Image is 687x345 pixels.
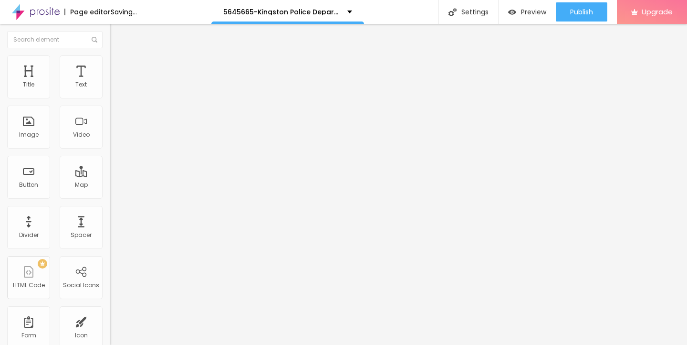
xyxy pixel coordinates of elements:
[64,9,111,15] div: Page editor
[73,131,90,138] div: Video
[570,8,593,16] span: Publish
[63,282,99,289] div: Social Icons
[7,31,103,48] input: Search element
[13,282,45,289] div: HTML Code
[499,2,556,22] button: Preview
[75,81,87,88] div: Text
[111,9,137,15] div: Saving...
[92,37,97,43] img: Icone
[19,182,38,188] div: Button
[23,81,34,88] div: Title
[21,332,36,339] div: Form
[75,332,88,339] div: Icon
[75,182,88,188] div: Map
[508,8,516,16] img: view-1.svg
[19,232,39,238] div: Divider
[556,2,607,22] button: Publish
[19,131,39,138] div: Image
[521,8,546,16] span: Preview
[448,8,457,16] img: Icone
[223,9,340,15] p: 5645665-Kingston Police Department
[71,232,92,238] div: Spacer
[642,8,673,16] span: Upgrade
